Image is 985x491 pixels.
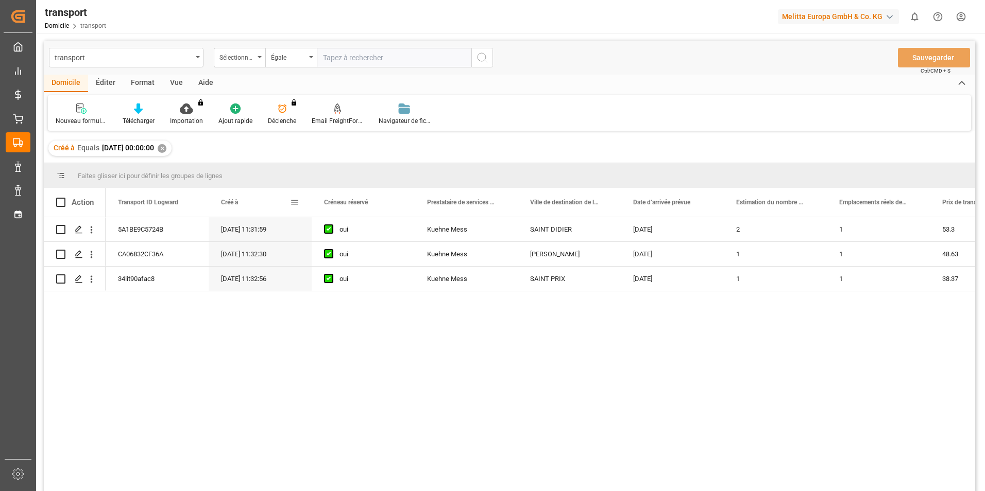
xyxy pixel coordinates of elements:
[78,172,223,180] span: Faites glisser ici pour définir les groupes de lignes
[778,7,903,26] button: Melitta Europa GmbH & Co. KG
[209,217,312,241] div: [DATE] 11:31:59
[827,217,930,241] div: 1
[214,48,265,67] button: Ouvrir le menu
[379,116,430,126] div: Navigateur de fichiers
[324,199,368,206] span: Créneau réservé
[106,217,209,241] div: 5A1BE9C5724B
[123,75,162,92] div: Format
[44,242,106,267] div: Appuyez sur ESPACE pour sélectionner cette rangée.
[102,144,154,152] span: [DATE] 00:00:00
[106,242,209,266] div: CA06832CF36A
[518,217,621,241] div: SAINT DIDIER
[44,217,106,242] div: Appuyez sur ESPACE pour sélectionner cette rangée.
[106,267,209,291] div: 34lit90afac8
[827,242,930,266] div: 1
[530,199,599,206] span: Ville de destination de livraison
[415,217,518,241] div: Kuehne Mess
[724,267,827,291] div: 1
[621,242,724,266] div: [DATE]
[77,144,99,152] span: Equals
[88,75,123,92] div: Éditer
[45,5,106,20] div: transport
[921,67,950,75] span: Ctrl/CMD + S
[471,48,493,67] button: Bouton de recherche
[162,75,191,92] div: Vue
[724,242,827,266] div: 1
[633,199,690,206] span: Date d’arrivée prévue
[827,267,930,291] div: 1
[44,267,106,291] div: Appuyez sur ESPACE pour sélectionner cette rangée.
[621,267,724,291] div: [DATE]
[123,116,155,126] div: Télécharger
[158,144,166,153] div: ✕
[415,242,518,266] div: Kuehne Mess
[898,48,970,67] button: Sauvegarder
[118,199,178,206] span: Transport ID Logward
[518,242,621,266] div: [PERSON_NAME]
[221,199,238,206] span: Créé à
[56,116,107,126] div: Nouveau formulaire
[271,50,306,62] div: Égale
[339,267,402,291] div: oui
[724,217,827,241] div: 2
[903,5,926,28] button: Afficher 0 nouvelles notifications
[312,116,363,126] div: Email FreightForwarders
[736,199,805,206] span: Estimation du nombre de places de palettes
[49,48,203,67] button: Ouvrir le menu
[45,22,69,29] a: Domicile
[209,267,312,291] div: [DATE] 11:32:56
[209,242,312,266] div: [DATE] 11:32:30
[782,11,882,22] font: Melitta Europa GmbH & Co. KG
[72,198,94,207] div: Action
[44,75,88,92] div: Domicile
[839,199,908,206] span: Emplacements réels des palettes
[191,75,221,92] div: Aide
[55,50,192,63] div: transport
[518,267,621,291] div: SAINT PRIX
[339,242,402,266] div: oui
[218,116,252,126] div: Ajout rapide
[339,218,402,241] div: oui
[427,199,496,206] span: Prestataire de services de transport
[265,48,317,67] button: Ouvrir le menu
[621,217,724,241] div: [DATE]
[926,5,949,28] button: Centre d’aide
[415,267,518,291] div: Kuehne Mess
[54,144,75,152] span: Créé à
[317,48,471,67] input: Tapez à rechercher
[219,50,254,62] div: Sélectionner un champ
